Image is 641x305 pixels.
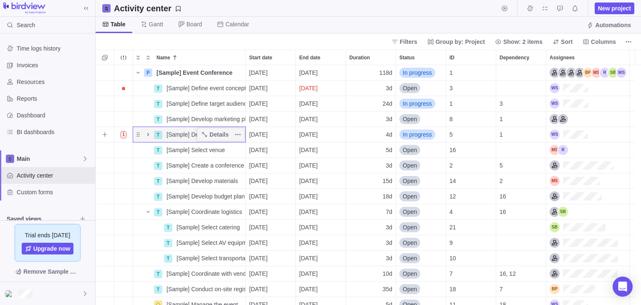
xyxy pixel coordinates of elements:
[446,235,496,251] div: ID
[550,53,575,62] span: Assignees
[114,282,133,297] div: Trouble indication
[449,53,454,62] span: ID
[133,81,246,96] div: Name
[569,3,581,14] span: Notifications
[546,50,629,65] div: Assignees
[296,282,346,297] div: End date
[133,158,246,173] div: Name
[246,251,296,266] div: Start date
[496,235,546,251] div: Dependency
[496,65,546,81] div: Dependency
[163,127,245,142] div: [Sample] Define speakers
[550,114,560,124] div: Marketing Manager
[346,127,396,142] div: Duration
[496,282,546,297] div: Dependency
[346,96,396,112] div: Duration
[133,282,246,297] div: Name
[133,142,246,158] div: Name
[403,99,432,108] span: In progress
[249,130,268,139] span: [DATE]
[492,36,546,48] span: Show: 2 items
[296,81,346,96] div: highlight
[232,129,244,140] span: More actions
[500,53,529,62] span: Dependency
[558,68,568,78] div: Logistics Coordinator
[550,83,560,93] div: Will Salah
[164,224,172,232] div: T
[121,131,127,138] span: 1
[167,84,245,92] span: [Sample] Define event concept
[600,68,610,78] div: Rabia
[133,96,246,112] div: Name
[246,282,296,297] div: Start date
[23,267,80,277] span: Remove Sample Data
[396,65,446,80] div: In progress
[554,3,566,14] span: Approval requests
[17,21,35,29] span: Search
[346,81,396,96] div: Duration
[546,251,630,266] div: Assignees
[396,127,446,142] div: Status
[446,189,496,204] div: ID
[296,96,346,112] div: End date
[296,204,346,220] div: End date
[346,266,396,282] div: Duration
[133,173,246,189] div: Name
[449,130,453,139] span: 5
[249,99,268,108] span: [DATE]
[546,112,630,127] div: Assignees
[133,112,246,127] div: Name
[403,130,432,139] span: In progress
[386,130,392,139] span: 4d
[403,69,432,77] span: In progress
[114,3,172,14] h2: Activity center
[144,69,152,77] div: P
[246,65,296,81] div: Start date
[608,68,618,78] div: Sandra Bellmont
[296,251,346,266] div: End date
[524,6,536,13] a: Time logs
[446,65,496,80] div: 1
[583,68,593,78] div: Brad Purdue
[346,204,396,220] div: Duration
[296,266,346,282] div: End date
[246,50,295,65] div: Start date
[5,290,15,297] img: Show
[154,84,162,93] div: T
[446,282,496,297] div: ID
[396,282,446,297] div: Status
[143,52,153,64] span: Collapse
[496,251,546,266] div: Dependency
[133,65,246,81] div: Name
[399,53,415,62] span: Status
[3,3,45,14] img: logo
[7,265,88,278] span: Remove Sample Data
[396,173,446,189] div: Status
[246,235,296,251] div: Start date
[546,266,630,282] div: Assignees
[400,38,417,46] span: Filters
[561,38,573,46] span: Sort
[33,244,71,253] span: Upgrade now
[583,19,634,31] span: Automations
[396,220,446,235] div: Status
[546,65,630,81] div: Assignees
[449,99,453,108] span: 1
[114,173,133,189] div: Trouble indication
[539,6,551,13] a: My assignments
[396,96,446,112] div: Status
[446,127,496,142] div: ID
[296,173,346,189] div: End date
[496,173,546,189] div: Dependency
[133,235,246,251] div: Name
[133,266,246,282] div: Name
[299,99,318,108] span: [DATE]
[346,65,396,81] div: Duration
[346,251,396,266] div: Duration
[546,81,630,96] div: Assignees
[496,112,546,127] div: Dependency
[539,3,551,14] span: My assignments
[496,50,546,65] div: Dependency
[149,20,163,28] span: Gantt
[114,65,133,81] div: Trouble indication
